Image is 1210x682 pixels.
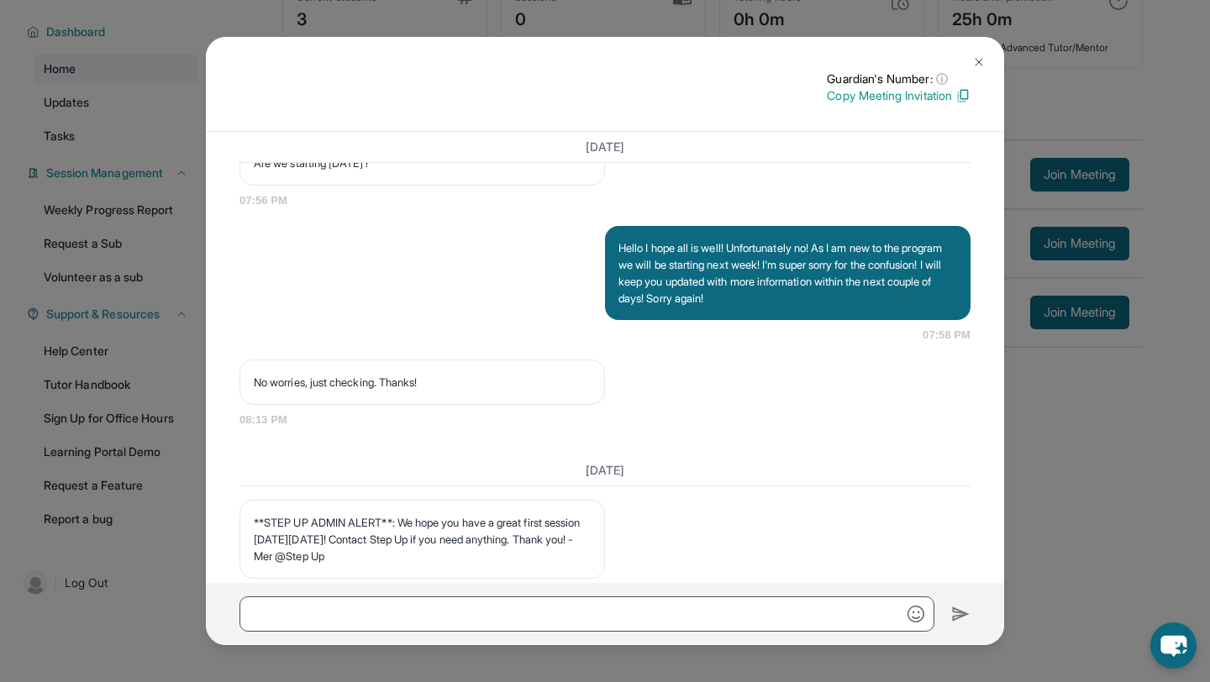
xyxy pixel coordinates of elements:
h3: [DATE] [239,462,971,479]
h3: [DATE] [239,139,971,155]
p: Are we starting [DATE]? [254,155,591,171]
img: Emoji [907,606,924,622]
p: No worries, just checking. Thanks! [254,374,591,391]
p: Guardian's Number: [827,71,971,87]
p: **STEP UP ADMIN ALERT**: We hope you have a great first session [DATE][DATE]! Contact Step Up if ... [254,514,591,564]
img: Close Icon [972,55,986,69]
span: 07:58 PM [923,327,971,344]
p: Copy Meeting Invitation [827,87,971,104]
span: 07:56 PM [239,192,971,209]
span: 08:13 PM [239,412,971,428]
p: Hello I hope all is well! Unfortunately no! As I am new to the program we will be starting next w... [618,239,957,307]
img: Send icon [951,604,971,624]
button: chat-button [1150,622,1197,669]
img: Copy Icon [955,88,971,103]
span: ⓘ [936,71,948,87]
